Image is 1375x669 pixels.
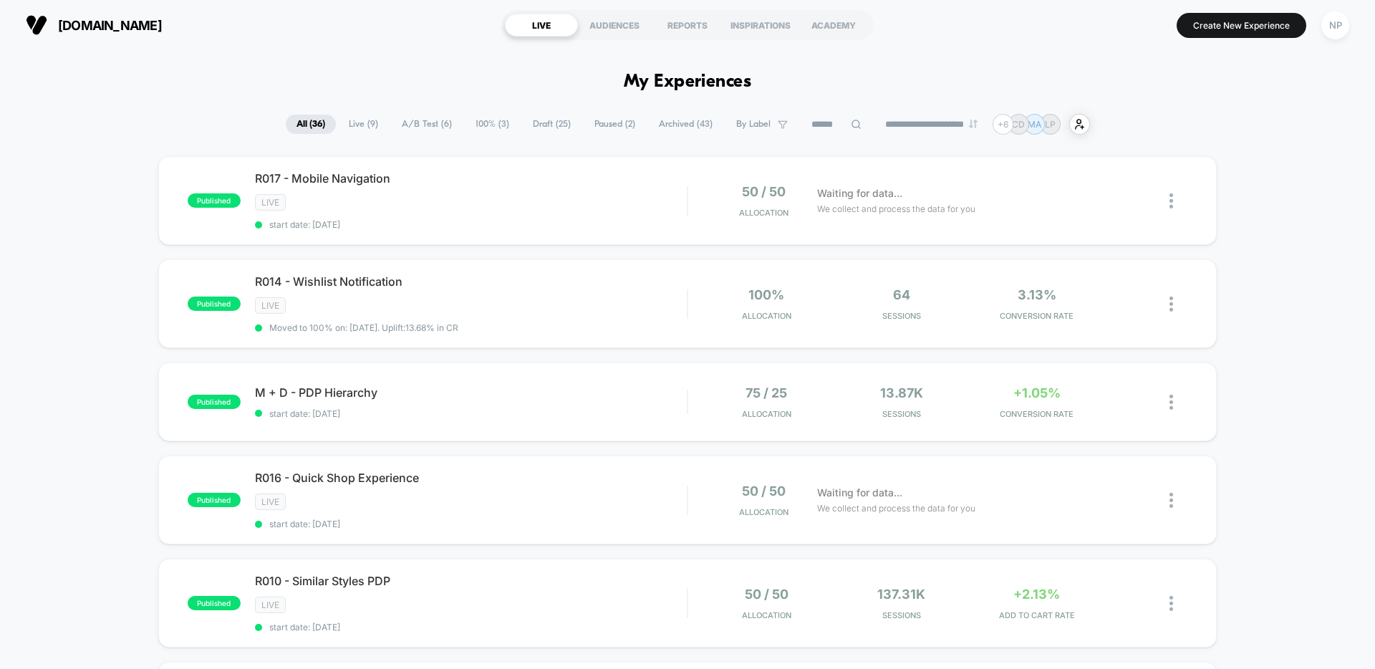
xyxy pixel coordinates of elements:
[286,115,336,134] span: All ( 36 )
[838,311,966,321] span: Sessions
[1169,493,1173,508] img: close
[1169,193,1173,208] img: close
[1028,119,1041,130] p: MA
[817,202,975,216] span: We collect and process the data for you
[522,115,582,134] span: Draft ( 25 )
[838,409,966,419] span: Sessions
[1013,587,1060,602] span: +2.13%
[255,471,687,485] span: R016 - Quick Shop Experience
[648,115,723,134] span: Archived ( 43 )
[742,311,791,321] span: Allocation
[578,14,651,37] div: AUDIENCES
[973,610,1101,620] span: ADD TO CART RATE
[1169,596,1173,611] img: close
[188,493,241,507] span: published
[724,14,797,37] div: INSPIRATIONS
[188,297,241,311] span: published
[255,171,687,186] span: R017 - Mobile Navigation
[255,385,687,400] span: M + D - PDP Hierarchy
[188,395,241,409] span: published
[651,14,724,37] div: REPORTS
[1018,287,1056,302] span: 3.13%
[746,385,787,400] span: 75 / 25
[465,115,520,134] span: 100% ( 3 )
[255,408,687,419] span: start date: [DATE]
[1169,395,1173,410] img: close
[973,409,1101,419] span: CONVERSION RATE
[1321,11,1349,39] div: NP
[1317,11,1354,40] button: NP
[817,186,902,201] span: Waiting for data...
[338,115,389,134] span: Live ( 9 )
[742,483,786,499] span: 50 / 50
[255,194,286,211] span: LIVE
[26,14,47,36] img: Visually logo
[505,14,578,37] div: LIVE
[742,184,786,199] span: 50 / 50
[739,208,788,218] span: Allocation
[817,501,975,515] span: We collect and process the data for you
[21,14,166,37] button: [DOMAIN_NAME]
[255,622,687,632] span: start date: [DATE]
[255,274,687,289] span: R014 - Wishlist Notification
[58,18,162,33] span: [DOMAIN_NAME]
[893,287,910,302] span: 64
[255,297,286,314] span: LIVE
[624,72,752,92] h1: My Experiences
[1012,119,1025,130] p: CD
[817,485,902,501] span: Waiting for data...
[255,597,286,613] span: LIVE
[255,494,286,510] span: LIVE
[1177,13,1306,38] button: Create New Experience
[188,596,241,610] span: published
[748,287,784,302] span: 100%
[745,587,788,602] span: 50 / 50
[1045,119,1056,130] p: LP
[255,519,687,529] span: start date: [DATE]
[188,193,241,208] span: published
[391,115,463,134] span: A/B Test ( 6 )
[742,409,791,419] span: Allocation
[969,120,978,128] img: end
[255,219,687,230] span: start date: [DATE]
[584,115,646,134] span: Paused ( 2 )
[736,119,771,130] span: By Label
[797,14,870,37] div: ACADEMY
[838,610,966,620] span: Sessions
[742,610,791,620] span: Allocation
[1169,297,1173,312] img: close
[880,385,923,400] span: 13.87k
[739,507,788,517] span: Allocation
[877,587,925,602] span: 137.31k
[269,322,458,333] span: Moved to 100% on: [DATE] . Uplift: 13.68% in CR
[255,574,687,588] span: R010 - Similar Styles PDP
[993,114,1013,135] div: + 6
[973,311,1101,321] span: CONVERSION RATE
[1013,385,1061,400] span: +1.05%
